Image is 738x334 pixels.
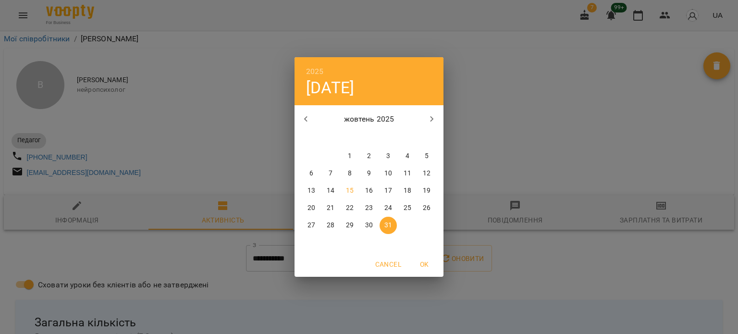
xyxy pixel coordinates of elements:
p: жовтень 2025 [318,113,421,125]
p: 25 [404,203,411,213]
span: пн [303,133,320,143]
button: 24 [380,199,397,217]
button: 21 [322,199,339,217]
p: 2 [367,151,371,161]
button: 1 [341,148,358,165]
p: 17 [384,186,392,196]
button: 22 [341,199,358,217]
span: OK [413,259,436,270]
button: 26 [418,199,435,217]
p: 11 [404,169,411,178]
button: 29 [341,217,358,234]
span: Cancel [375,259,401,270]
span: чт [360,133,378,143]
button: 28 [322,217,339,234]
button: OK [409,256,440,273]
p: 13 [307,186,315,196]
button: Cancel [371,256,405,273]
span: ср [341,133,358,143]
p: 12 [423,169,430,178]
button: 17 [380,182,397,199]
button: 10 [380,165,397,182]
span: пт [380,133,397,143]
p: 26 [423,203,430,213]
button: 3 [380,148,397,165]
button: 11 [399,165,416,182]
span: нд [418,133,435,143]
p: 29 [346,221,354,230]
p: 21 [327,203,334,213]
p: 8 [348,169,352,178]
button: 15 [341,182,358,199]
p: 27 [307,221,315,230]
p: 6 [309,169,313,178]
button: 25 [399,199,416,217]
button: 8 [341,165,358,182]
span: вт [322,133,339,143]
p: 24 [384,203,392,213]
button: 2025 [306,65,324,78]
p: 3 [386,151,390,161]
button: 20 [303,199,320,217]
p: 4 [406,151,409,161]
button: 5 [418,148,435,165]
button: 12 [418,165,435,182]
button: 18 [399,182,416,199]
p: 28 [327,221,334,230]
p: 23 [365,203,373,213]
p: 22 [346,203,354,213]
p: 30 [365,221,373,230]
button: 27 [303,217,320,234]
button: 9 [360,165,378,182]
p: 14 [327,186,334,196]
button: 13 [303,182,320,199]
p: 15 [346,186,354,196]
button: 30 [360,217,378,234]
button: 16 [360,182,378,199]
button: 31 [380,217,397,234]
p: 16 [365,186,373,196]
p: 1 [348,151,352,161]
p: 19 [423,186,430,196]
button: [DATE] [306,78,354,98]
p: 10 [384,169,392,178]
button: 23 [360,199,378,217]
button: 6 [303,165,320,182]
button: 19 [418,182,435,199]
p: 7 [329,169,332,178]
p: 20 [307,203,315,213]
p: 18 [404,186,411,196]
span: сб [399,133,416,143]
p: 5 [425,151,429,161]
p: 9 [367,169,371,178]
button: 2 [360,148,378,165]
button: 4 [399,148,416,165]
button: 14 [322,182,339,199]
p: 31 [384,221,392,230]
button: 7 [322,165,339,182]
